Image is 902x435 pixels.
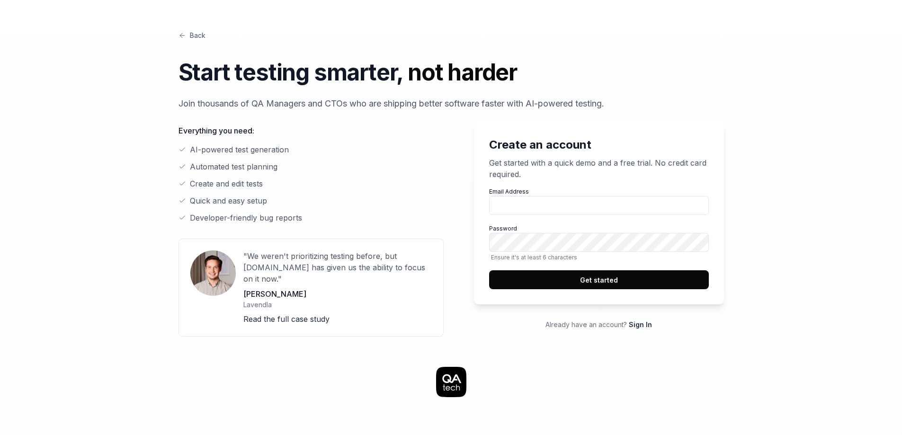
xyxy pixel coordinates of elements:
[179,178,444,189] li: Create and edit tests
[489,233,709,252] input: PasswordEnsure it's at least 6 characters
[629,320,652,328] a: Sign In
[489,157,709,180] p: Get started with a quick demo and a free trial. No credit card required.
[408,58,517,86] span: not harder
[489,224,709,261] label: Password
[179,161,444,172] li: Automated test planning
[489,270,709,289] button: Get started
[179,55,724,89] h1: Start testing smarter,
[489,254,709,261] span: Ensure it's at least 6 characters
[489,196,709,215] input: Email Address
[190,250,236,296] img: User avatar
[179,97,724,110] p: Join thousands of QA Managers and CTOs who are shipping better software faster with AI-powered te...
[243,250,432,284] p: "We weren't prioritizing testing before, but [DOMAIN_NAME] has given us the ability to focus on i...
[179,30,205,40] a: Back
[179,125,444,136] p: Everything you need:
[474,320,724,329] p: Already have an account?
[179,195,444,206] li: Quick and easy setup
[489,187,709,215] label: Email Address
[179,212,444,223] li: Developer-friendly bug reports
[489,136,709,153] h2: Create an account
[179,144,444,155] li: AI-powered test generation
[243,300,432,310] p: Lavendla
[243,288,432,300] p: [PERSON_NAME]
[243,314,330,324] a: Read the full case study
